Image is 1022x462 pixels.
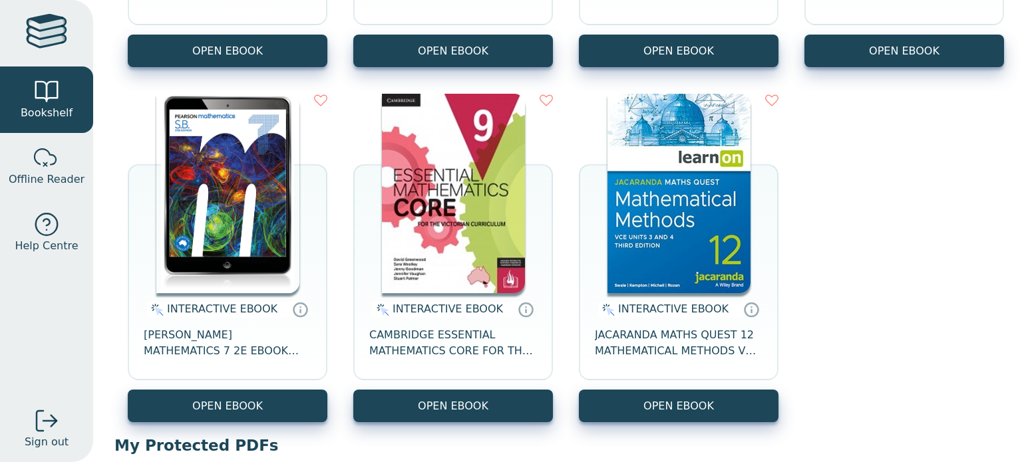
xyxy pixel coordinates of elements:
[618,302,729,315] span: INTERACTIVE EBOOK
[373,302,389,318] img: interactive.svg
[156,94,299,293] img: acbe5381-3517-e611-9541-00155d7a440a.png
[369,327,537,359] span: CAMBRIDGE ESSENTIAL MATHEMATICS CORE FOR THE VICTORIAN CURRICULUM 9 ONLINE TEACHING SUITE
[114,435,1001,455] p: My Protected PDFs
[743,301,759,317] a: Interactive eBooks are accessed online via the publisher’s portal. They contain interactive resou...
[804,35,1004,67] button: OPEN EBOOK
[518,301,534,317] a: Interactive eBooks are accessed online via the publisher’s portal. They contain interactive resou...
[144,327,311,359] span: [PERSON_NAME] MATHEMATICS 7 2E EBOOK READER+
[147,302,164,318] img: interactive.svg
[167,302,277,315] span: INTERACTIVE EBOOK
[607,94,751,293] img: c7b96e1b-0bb6-4ab1-98f2-07d262626d40.jpg
[128,35,327,67] button: OPEN EBOOK
[25,434,69,450] span: Sign out
[128,390,327,422] button: OPEN EBOOK
[21,105,73,121] span: Bookshelf
[393,302,503,315] span: INTERACTIVE EBOOK
[579,35,778,67] button: OPEN EBOOK
[595,327,763,359] span: JACARANDA MATHS QUEST 12 MATHEMATICAL METHODS VCE UNITS 3&4 3E TEACHER EDITION
[9,172,85,187] span: Offline Reader
[15,238,78,254] span: Help Centre
[598,302,615,318] img: interactive.svg
[579,390,778,422] button: OPEN EBOOK
[353,390,553,422] button: OPEN EBOOK
[292,301,308,317] a: Interactive eBooks are accessed online via the publisher’s portal. They contain interactive resou...
[382,94,525,293] img: f4223cff-bfab-45c6-a084-e4adc3428f0d.jpg
[353,35,553,67] button: OPEN EBOOK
